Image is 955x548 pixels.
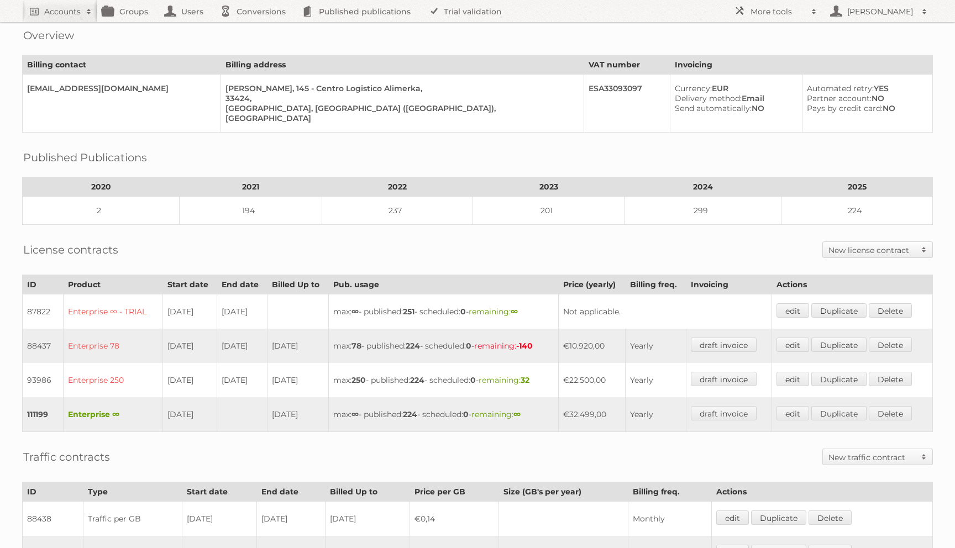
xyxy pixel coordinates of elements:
[217,275,267,294] th: End date
[23,294,64,329] td: 87822
[64,275,163,294] th: Product
[776,406,809,420] a: edit
[23,449,110,465] h2: Traffic contracts
[751,510,806,525] a: Duplicate
[559,397,626,432] td: €32.499,00
[823,449,932,465] a: New traffic contract
[521,375,529,385] strong: 32
[23,502,83,536] td: 88438
[180,177,322,197] th: 2021
[182,482,256,502] th: Start date
[811,372,867,386] a: Duplicate
[559,363,626,397] td: €22.500,00
[470,375,476,385] strong: 0
[807,83,874,93] span: Automated retry:
[351,375,366,385] strong: 250
[625,177,781,197] th: 2024
[325,482,410,502] th: Billed Up to
[869,338,912,352] a: Delete
[23,329,64,363] td: 88437
[809,510,852,525] a: Delete
[328,329,558,363] td: max: - published: - scheduled: -
[716,510,749,525] a: edit
[811,338,867,352] a: Duplicate
[751,6,806,17] h2: More tools
[23,27,74,44] h2: Overview
[675,83,712,93] span: Currency:
[469,307,518,317] span: remaining:
[916,449,932,465] span: Toggle
[628,482,711,502] th: Billing freq.
[44,6,81,17] h2: Accounts
[675,93,742,103] span: Delivery method:
[511,307,518,317] strong: ∞
[473,177,625,197] th: 2023
[23,482,83,502] th: ID
[83,482,182,502] th: Type
[463,409,469,419] strong: 0
[64,397,163,432] td: Enterprise ∞
[182,502,256,536] td: [DATE]
[163,329,217,363] td: [DATE]
[267,275,328,294] th: Billed Up to
[823,242,932,257] a: New license contract
[23,275,64,294] th: ID
[217,329,267,363] td: [DATE]
[844,6,916,17] h2: [PERSON_NAME]
[410,375,424,385] strong: 224
[807,93,923,103] div: NO
[772,275,932,294] th: Actions
[675,103,752,113] span: Send automatically:
[403,409,417,419] strong: 224
[163,294,217,329] td: [DATE]
[811,406,867,420] a: Duplicate
[584,75,670,133] td: ESA33093097
[625,329,686,363] td: Yearly
[410,502,499,536] td: €0,14
[163,363,217,397] td: [DATE]
[776,372,809,386] a: edit
[828,452,916,463] h2: New traffic contract
[516,341,533,351] strong: -140
[267,363,328,397] td: [DATE]
[225,93,575,103] div: 33424,
[776,303,809,318] a: edit
[625,363,686,397] td: Yearly
[807,103,883,113] span: Pays by credit card:
[351,409,359,419] strong: ∞
[325,502,410,536] td: [DATE]
[776,338,809,352] a: edit
[625,397,686,432] td: Yearly
[23,197,180,225] td: 2
[828,245,916,256] h2: New license contract
[559,329,626,363] td: €10.920,00
[513,409,521,419] strong: ∞
[869,303,912,318] a: Delete
[217,294,267,329] td: [DATE]
[869,406,912,420] a: Delete
[479,375,529,385] span: remaining:
[256,502,325,536] td: [DATE]
[64,363,163,397] td: Enterprise 250
[328,397,558,432] td: max: - published: - scheduled: -
[628,502,711,536] td: Monthly
[675,103,793,113] div: NO
[675,83,793,93] div: EUR
[410,482,499,502] th: Price per GB
[460,307,466,317] strong: 0
[163,275,217,294] th: Start date
[811,303,867,318] a: Duplicate
[670,55,932,75] th: Invoicing
[64,294,163,329] td: Enterprise ∞ - TRIAL
[23,241,118,258] h2: License contracts
[781,177,933,197] th: 2025
[23,397,64,432] td: 111199
[807,93,872,103] span: Partner account:
[256,482,325,502] th: End date
[64,329,163,363] td: Enterprise 78
[180,197,322,225] td: 194
[781,197,933,225] td: 224
[559,294,772,329] td: Not applicable.
[625,275,686,294] th: Billing freq.
[328,275,558,294] th: Pub. usage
